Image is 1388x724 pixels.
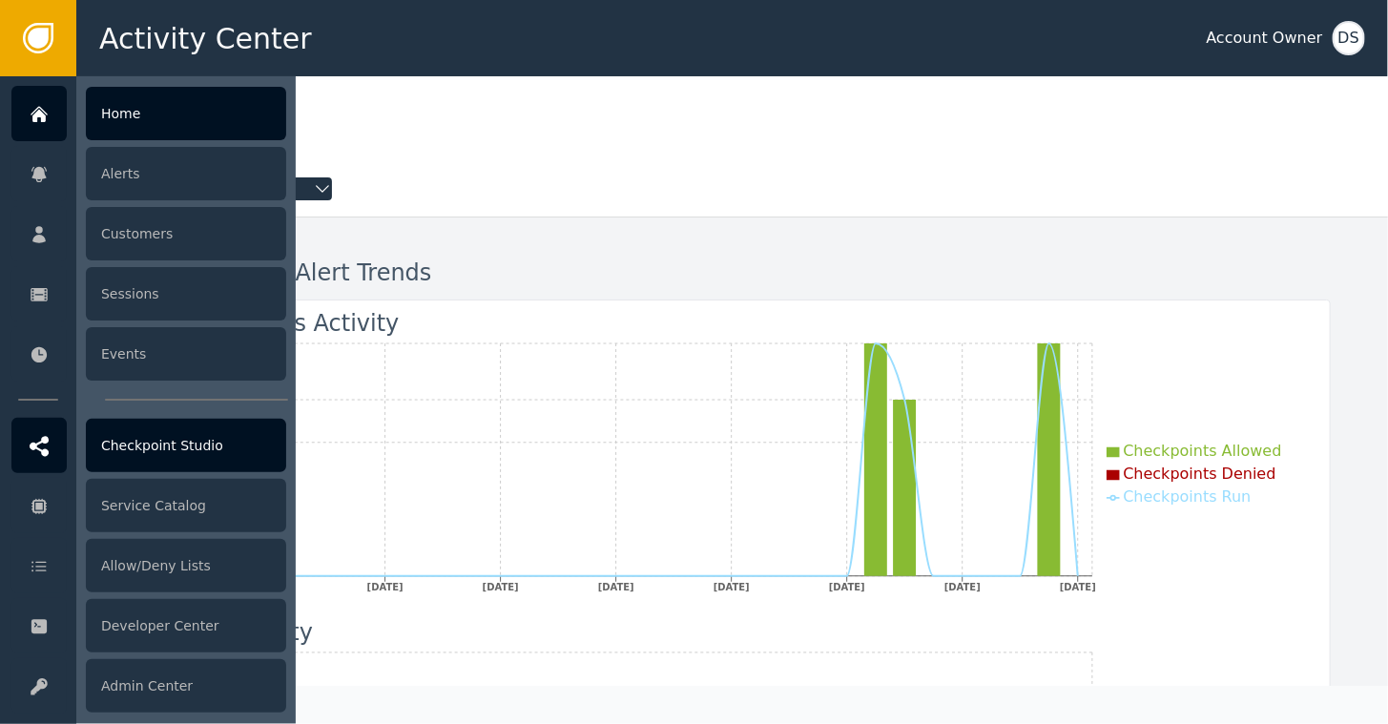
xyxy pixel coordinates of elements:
[86,479,286,532] div: Service Catalog
[482,582,518,592] tspan: [DATE]
[135,105,1331,147] div: Welcome
[11,146,286,201] a: Alerts
[86,599,286,652] div: Developer Center
[597,582,633,592] tspan: [DATE]
[99,17,312,60] span: Activity Center
[11,206,286,261] a: Customers
[11,86,286,141] a: Home
[86,419,286,472] div: Checkpoint Studio
[11,418,286,473] a: Checkpoint Studio
[1124,465,1276,483] span: Checkpoints Denied
[86,539,286,592] div: Allow/Deny Lists
[86,87,286,140] div: Home
[1124,487,1252,506] span: Checkpoints Run
[86,659,286,713] div: Admin Center
[86,327,286,381] div: Events
[713,582,749,592] tspan: [DATE]
[86,267,286,321] div: Sessions
[86,147,286,200] div: Alerts
[11,598,286,653] a: Developer Center
[11,658,286,714] a: Admin Center
[11,478,286,533] a: Service Catalog
[11,538,286,593] a: Allow/Deny Lists
[1333,21,1365,55] button: DS
[1060,582,1096,592] tspan: [DATE]
[1207,27,1323,50] div: Account Owner
[86,207,286,260] div: Customers
[11,266,286,321] a: Sessions
[366,582,403,592] tspan: [DATE]
[943,582,980,592] tspan: [DATE]
[11,326,286,382] a: Events
[828,582,864,592] tspan: [DATE]
[1124,442,1282,460] span: Checkpoints Allowed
